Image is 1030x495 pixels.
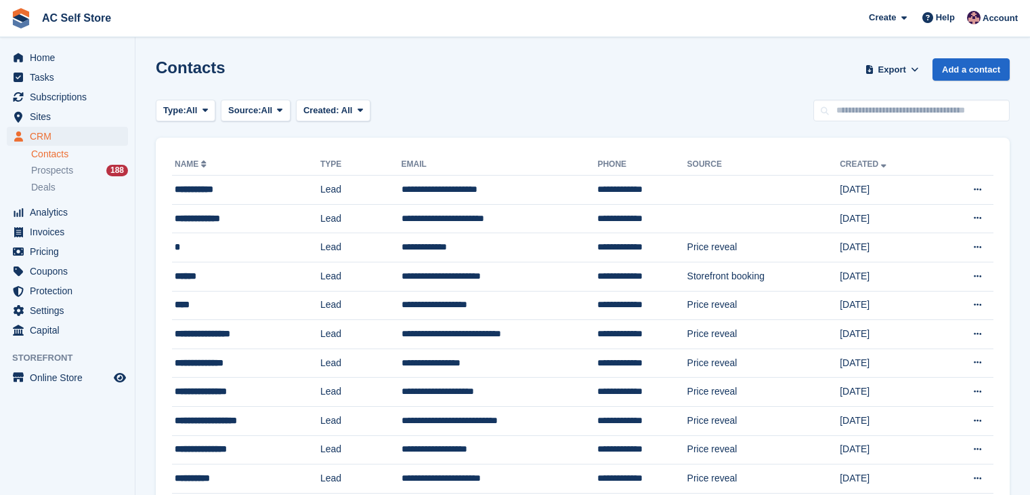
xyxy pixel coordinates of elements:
[687,406,840,435] td: Price reveal
[687,435,840,464] td: Price reveal
[320,464,402,494] td: Lead
[320,406,402,435] td: Lead
[7,48,128,67] a: menu
[341,105,353,115] span: All
[687,154,840,176] th: Source
[30,321,111,340] span: Capital
[31,163,128,178] a: Prospects 188
[30,87,111,106] span: Subscriptions
[303,105,339,115] span: Created:
[869,11,896,24] span: Create
[840,320,937,349] td: [DATE]
[30,68,111,87] span: Tasks
[320,378,402,407] td: Lead
[320,291,402,320] td: Lead
[31,181,56,194] span: Deals
[30,127,111,146] span: CRM
[30,281,111,300] span: Protection
[320,176,402,205] td: Lead
[221,100,291,122] button: Source: All
[840,464,937,494] td: [DATE]
[687,262,840,291] td: Storefront booking
[687,464,840,494] td: Price reveal
[30,222,111,241] span: Invoices
[112,370,128,386] a: Preview store
[402,154,598,176] th: Email
[862,58,922,81] button: Export
[156,58,226,77] h1: Contacts
[320,320,402,349] td: Lead
[7,203,128,222] a: menu
[30,48,111,67] span: Home
[156,100,215,122] button: Type: All
[840,176,937,205] td: [DATE]
[30,301,111,320] span: Settings
[7,321,128,340] a: menu
[932,58,1010,81] a: Add a contact
[163,104,186,117] span: Type:
[30,242,111,261] span: Pricing
[687,320,840,349] td: Price reveal
[320,435,402,464] td: Lead
[30,262,111,281] span: Coupons
[7,127,128,146] a: menu
[31,148,128,161] a: Contacts
[840,378,937,407] td: [DATE]
[7,368,128,387] a: menu
[30,107,111,126] span: Sites
[228,104,261,117] span: Source:
[175,159,209,169] a: Name
[320,154,402,176] th: Type
[687,233,840,262] td: Price reveal
[320,233,402,262] td: Lead
[7,262,128,281] a: menu
[687,378,840,407] td: Price reveal
[7,222,128,241] a: menu
[7,68,128,87] a: menu
[37,7,116,29] a: AC Self Store
[936,11,955,24] span: Help
[7,301,128,320] a: menu
[320,262,402,291] td: Lead
[840,406,937,435] td: [DATE]
[186,104,198,117] span: All
[31,164,73,177] span: Prospects
[597,154,687,176] th: Phone
[7,281,128,300] a: menu
[296,100,370,122] button: Created: All
[11,8,31,28] img: stora-icon-8386f47178a22dfd0bd8f6a31ec36ba5ce8667c1dd55bd0f319d3a0aa187defe.svg
[687,349,840,378] td: Price reveal
[967,11,981,24] img: Ted Cox
[7,242,128,261] a: menu
[320,349,402,378] td: Lead
[840,159,889,169] a: Created
[261,104,273,117] span: All
[106,165,128,176] div: 188
[320,204,402,233] td: Lead
[7,87,128,106] a: menu
[840,435,937,464] td: [DATE]
[31,180,128,195] a: Deals
[983,12,1018,25] span: Account
[7,107,128,126] a: menu
[840,349,937,378] td: [DATE]
[12,351,135,365] span: Storefront
[840,233,937,262] td: [DATE]
[30,203,111,222] span: Analytics
[687,291,840,320] td: Price reveal
[840,291,937,320] td: [DATE]
[840,204,937,233] td: [DATE]
[30,368,111,387] span: Online Store
[878,63,906,77] span: Export
[840,262,937,291] td: [DATE]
